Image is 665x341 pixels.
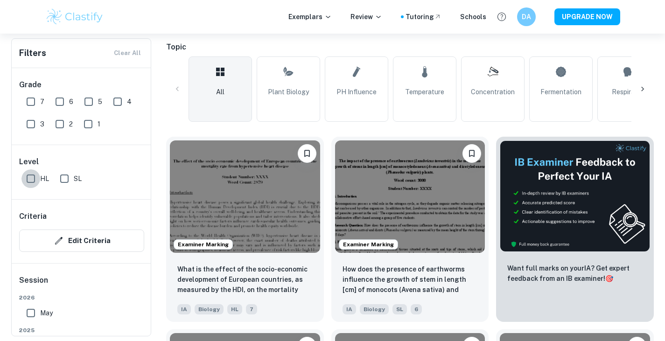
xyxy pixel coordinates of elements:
[19,79,144,90] h6: Grade
[298,144,316,163] button: Bookmark
[166,42,654,53] h6: Topic
[69,119,73,129] span: 2
[177,304,191,314] span: IA
[462,144,481,163] button: Bookmark
[19,47,46,60] h6: Filters
[521,12,532,22] h6: DA
[174,240,232,249] span: Examiner Marking
[268,87,309,97] span: Plant Biology
[98,119,100,129] span: 1
[19,326,144,334] span: 2025
[246,304,257,314] span: 7
[98,97,102,107] span: 5
[40,119,44,129] span: 3
[496,137,654,322] a: ThumbnailWant full marks on yourIA? Get expert feedback from an IB examiner!
[166,137,324,322] a: Examiner MarkingBookmarkWhat is the effect of the socio-economic development of European countrie...
[517,7,536,26] button: DA
[411,304,422,314] span: 6
[170,140,320,253] img: Biology IA example thumbnail: What is the effect of the socio-economic
[612,87,646,97] span: Respiration
[19,211,47,222] h6: Criteria
[406,12,441,22] a: Tutoring
[471,87,515,97] span: Concentration
[343,304,356,314] span: IA
[19,275,144,293] h6: Session
[227,304,242,314] span: HL
[74,174,82,184] span: SL
[216,87,224,97] span: All
[339,240,398,249] span: Examiner Marking
[554,8,620,25] button: UPGRADE NOW
[540,87,581,97] span: Fermentation
[343,264,478,296] p: How does the presence of earthworms influence the growth of stem in length [cm] of monocots (Aven...
[177,264,313,296] p: What is the effect of the socio-economic development of European countries, as measured by the HD...
[40,174,49,184] span: HL
[350,12,382,22] p: Review
[507,263,643,284] p: Want full marks on your IA ? Get expert feedback from an IB examiner!
[19,230,144,252] button: Edit Criteria
[45,7,105,26] img: Clastify logo
[460,12,486,22] a: Schools
[40,97,44,107] span: 7
[500,140,650,252] img: Thumbnail
[392,304,407,314] span: SL
[360,304,389,314] span: Biology
[69,97,73,107] span: 6
[40,308,53,318] span: May
[336,87,377,97] span: pH Influence
[19,156,144,167] h6: Level
[605,275,613,282] span: 🎯
[331,137,489,322] a: Examiner MarkingBookmarkHow does the presence of earthworms influence the growth of stem in lengt...
[494,9,510,25] button: Help and Feedback
[19,293,144,302] span: 2026
[405,87,444,97] span: Temperature
[127,97,132,107] span: 4
[195,304,224,314] span: Biology
[288,12,332,22] p: Exemplars
[335,140,485,253] img: Biology IA example thumbnail: How does the presence of earthworms infl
